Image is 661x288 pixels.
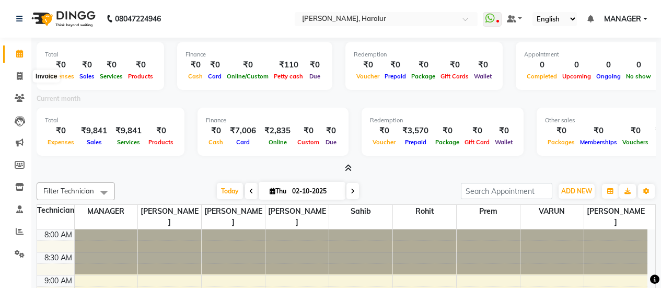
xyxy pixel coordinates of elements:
[185,59,205,71] div: ₹0
[520,205,584,218] span: VARUN
[402,139,429,146] span: Prepaid
[438,59,471,71] div: ₹0
[226,125,260,137] div: ₹7,006
[524,50,654,59] div: Appointment
[433,139,462,146] span: Package
[398,125,433,137] div: ₹3,570
[322,125,340,137] div: ₹0
[462,139,492,146] span: Gift Card
[461,183,552,199] input: Search Appointment
[623,59,654,71] div: 0
[594,59,623,71] div: 0
[45,125,77,137] div: ₹0
[594,73,623,80] span: Ongoing
[114,139,143,146] span: Services
[457,205,520,218] span: Prem
[42,229,74,240] div: 8:00 AM
[370,125,398,137] div: ₹0
[202,205,265,229] span: [PERSON_NAME]
[205,73,224,80] span: Card
[492,125,515,137] div: ₹0
[577,125,620,137] div: ₹0
[492,139,515,146] span: Wallet
[224,73,271,80] span: Online/Custom
[524,59,560,71] div: 0
[329,205,392,218] span: sahib
[75,205,138,218] span: MANAGER
[370,116,515,125] div: Redemption
[271,59,306,71] div: ₹110
[266,139,289,146] span: Online
[97,59,125,71] div: ₹0
[604,14,641,25] span: MANAGER
[77,125,111,137] div: ₹9,841
[393,205,456,218] span: rohit
[224,59,271,71] div: ₹0
[409,59,438,71] div: ₹0
[560,59,594,71] div: 0
[354,50,494,59] div: Redemption
[206,116,340,125] div: Finance
[524,73,560,80] span: Completed
[265,205,329,229] span: [PERSON_NAME]
[125,73,156,80] span: Products
[577,139,620,146] span: Memberships
[560,73,594,80] span: Upcoming
[45,50,156,59] div: Total
[84,139,105,146] span: Sales
[45,139,77,146] span: Expenses
[138,205,201,229] span: [PERSON_NAME]
[433,125,462,137] div: ₹0
[43,187,94,195] span: Filter Technician
[206,125,226,137] div: ₹0
[370,139,398,146] span: Voucher
[146,125,176,137] div: ₹0
[462,125,492,137] div: ₹0
[307,73,323,80] span: Due
[77,73,97,80] span: Sales
[111,125,146,137] div: ₹9,841
[545,139,577,146] span: Packages
[382,73,409,80] span: Prepaid
[260,125,295,137] div: ₹2,835
[205,59,224,71] div: ₹0
[471,59,494,71] div: ₹0
[623,73,654,80] span: No show
[289,183,341,199] input: 2025-10-02
[45,59,77,71] div: ₹0
[42,275,74,286] div: 9:00 AM
[33,70,60,83] div: Invoice
[37,205,74,216] div: Technician
[45,116,176,125] div: Total
[354,73,382,80] span: Voucher
[217,183,243,199] span: Today
[409,73,438,80] span: Package
[37,94,80,103] label: Current month
[438,73,471,80] span: Gift Cards
[559,184,595,199] button: ADD NEW
[27,4,98,33] img: logo
[306,59,324,71] div: ₹0
[382,59,409,71] div: ₹0
[97,73,125,80] span: Services
[323,139,339,146] span: Due
[271,73,306,80] span: Petty cash
[206,139,226,146] span: Cash
[471,73,494,80] span: Wallet
[354,59,382,71] div: ₹0
[584,205,648,229] span: [PERSON_NAME]
[185,50,324,59] div: Finance
[295,125,322,137] div: ₹0
[620,139,651,146] span: Vouchers
[545,125,577,137] div: ₹0
[125,59,156,71] div: ₹0
[42,252,74,263] div: 8:30 AM
[185,73,205,80] span: Cash
[234,139,252,146] span: Card
[115,4,161,33] b: 08047224946
[620,125,651,137] div: ₹0
[267,187,289,195] span: Thu
[146,139,176,146] span: Products
[561,187,592,195] span: ADD NEW
[295,139,322,146] span: Custom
